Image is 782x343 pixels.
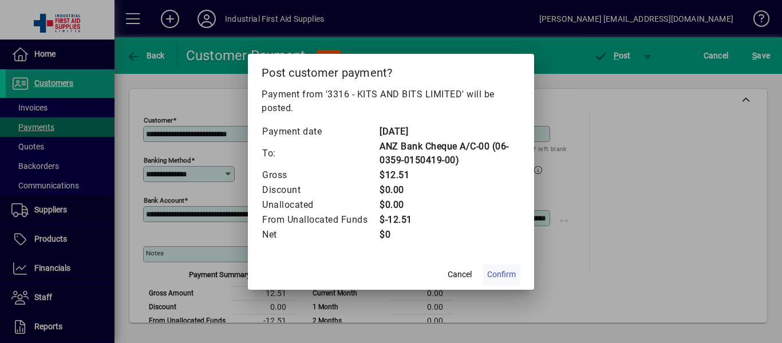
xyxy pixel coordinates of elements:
[262,124,379,139] td: Payment date
[379,139,520,168] td: ANZ Bank Cheque A/C-00 (06-0359-0150419-00)
[379,168,520,183] td: $12.51
[448,269,472,281] span: Cancel
[379,183,520,198] td: $0.00
[262,139,379,168] td: To:
[262,183,379,198] td: Discount
[483,265,520,285] button: Confirm
[262,198,379,212] td: Unallocated
[262,168,379,183] td: Gross
[248,54,534,87] h2: Post customer payment?
[379,212,520,227] td: $-12.51
[379,124,520,139] td: [DATE]
[487,269,516,281] span: Confirm
[379,227,520,242] td: $0
[379,198,520,212] td: $0.00
[441,265,478,285] button: Cancel
[262,227,379,242] td: Net
[262,88,520,115] p: Payment from '3316 - KITS AND BITS LIMITED' will be posted.
[262,212,379,227] td: From Unallocated Funds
